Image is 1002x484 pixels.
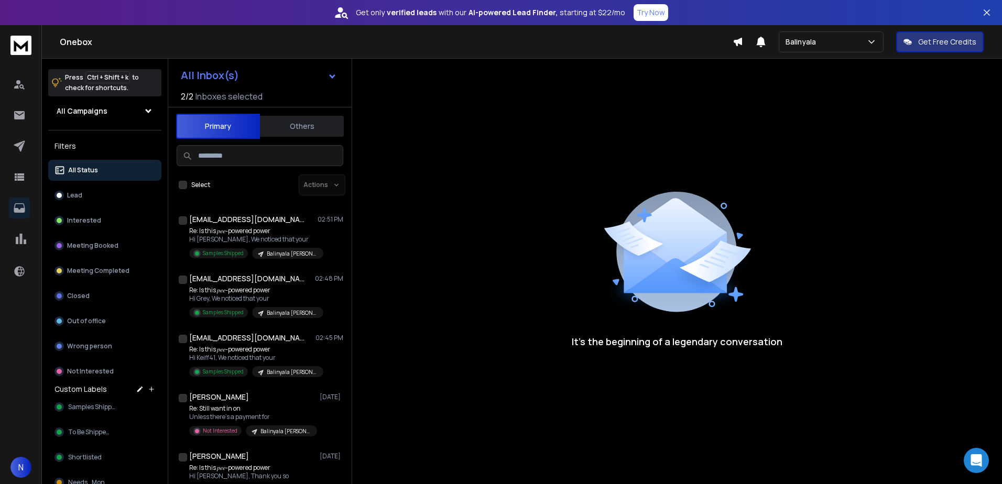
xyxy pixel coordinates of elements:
[67,241,118,250] p: Meeting Booked
[387,7,437,18] strong: verified leads
[68,166,98,174] p: All Status
[48,185,161,206] button: Lead
[191,181,210,189] label: Select
[48,139,161,153] h3: Filters
[189,464,307,472] p: Re: Is this 𝑝𝑒𝑒-powered power
[67,367,114,376] p: Not Interested
[267,250,317,258] p: Balinyala [PERSON_NAME]
[67,342,112,350] p: Wrong person
[315,274,343,283] p: 02:48 PM
[176,114,260,139] button: Primary
[67,191,82,200] p: Lead
[189,214,304,225] h1: [EMAIL_ADDRESS][DOMAIN_NAME]
[634,4,668,21] button: Try Now
[315,334,343,342] p: 02:45 PM
[189,227,315,235] p: Re: Is this 𝑝𝑒𝑒-powered power
[260,427,311,435] p: Balinyala [PERSON_NAME]
[181,70,239,81] h1: All Inbox(s)
[65,72,139,93] p: Press to check for shortcuts.
[203,249,244,257] p: Samples Shipped
[267,309,317,317] p: Balinyala [PERSON_NAME]
[48,336,161,357] button: Wrong person
[189,451,249,461] h1: [PERSON_NAME]
[67,292,90,300] p: Closed
[189,294,315,303] p: Hi Grey, We noticed that your
[786,37,820,47] p: Balinyala
[67,317,106,325] p: Out of office
[172,65,345,86] button: All Inbox(s)
[189,333,304,343] h1: [EMAIL_ADDRESS][DOMAIN_NAME]
[10,36,31,55] img: logo
[189,286,315,294] p: Re: Is this 𝑝𝑒𝑒-powered power
[267,368,317,376] p: Balinyala [PERSON_NAME]
[572,334,782,349] p: It’s the beginning of a legendary conversation
[189,392,249,402] h1: [PERSON_NAME]
[57,106,107,116] h1: All Campaigns
[189,354,315,362] p: Hi Keiff41, We noticed that your
[48,101,161,122] button: All Campaigns
[189,404,315,413] p: Re: Still want in on
[203,427,237,435] p: Not Interested
[469,7,558,18] strong: AI-powered Lead Finder,
[48,260,161,281] button: Meeting Completed
[189,472,307,480] p: Hi [PERSON_NAME], Thank you so
[48,285,161,306] button: Closed
[67,216,101,225] p: Interested
[637,7,665,18] p: Try Now
[203,309,244,316] p: Samples Shipped
[260,115,344,138] button: Others
[48,160,161,181] button: All Status
[60,36,733,48] h1: Onebox
[195,90,263,103] h3: Inboxes selected
[67,267,129,275] p: Meeting Completed
[48,210,161,231] button: Interested
[918,37,976,47] p: Get Free Credits
[85,71,130,83] span: Ctrl + Shift + k
[68,428,110,436] span: To Be Shipped
[320,393,343,401] p: [DATE]
[189,235,315,244] p: Hi [PERSON_NAME], We noticed that your
[318,215,343,224] p: 02:51 PM
[10,457,31,478] button: N
[189,413,315,421] p: Unless there’s a payment for
[48,397,161,417] button: Samples Shipped
[48,447,161,468] button: Shortlisted
[181,90,193,103] span: 2 / 2
[189,345,315,354] p: Re: Is this 𝑝𝑒𝑒-powered power
[896,31,984,52] button: Get Free Credits
[320,452,343,460] p: [DATE]
[68,403,119,411] span: Samples Shipped
[356,7,625,18] p: Get only with our starting at $22/mo
[964,448,989,473] div: Open Intercom Messenger
[48,361,161,382] button: Not Interested
[189,273,304,284] h1: [EMAIL_ADDRESS][DOMAIN_NAME]
[48,422,161,443] button: To Be Shipped
[48,235,161,256] button: Meeting Booked
[55,384,107,394] h3: Custom Labels
[203,368,244,376] p: Samples Shipped
[48,311,161,332] button: Out of office
[68,453,102,461] span: Shortlisted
